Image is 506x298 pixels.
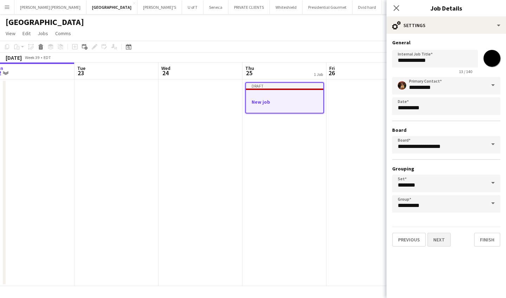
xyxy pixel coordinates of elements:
[6,54,22,61] div: [DATE]
[246,83,323,89] div: Draft
[137,0,182,14] button: [PERSON_NAME]'S
[35,29,51,38] a: Jobs
[228,0,270,14] button: PRIVATE CLIENTS
[453,69,478,74] span: 13 / 140
[6,30,15,37] span: View
[352,0,382,14] button: Dvid hard
[52,29,74,38] a: Comms
[382,0,402,14] button: TMU
[387,17,506,34] div: Settings
[246,99,323,105] h3: New job
[314,72,323,77] div: 1 Job
[86,0,137,14] button: [GEOGRAPHIC_DATA]
[329,65,335,71] span: Fri
[44,55,51,60] div: EDT
[392,39,500,46] h3: General
[203,0,228,14] button: Seneca
[303,0,352,14] button: Presidential Gourmet
[55,30,71,37] span: Comms
[3,29,18,38] a: View
[392,166,500,172] h3: Grouping
[38,30,48,37] span: Jobs
[392,233,426,247] button: Previous
[245,65,254,71] span: Thu
[22,30,31,37] span: Edit
[77,65,85,71] span: Tue
[328,69,335,77] span: 26
[161,65,170,71] span: Wed
[427,233,451,247] button: Next
[160,69,170,77] span: 24
[245,82,324,114] app-job-card: DraftNew job
[244,69,254,77] span: 25
[474,233,500,247] button: Finish
[76,69,85,77] span: 23
[20,29,33,38] a: Edit
[6,17,84,27] h1: [GEOGRAPHIC_DATA]
[392,127,500,133] h3: Board
[182,0,203,14] button: U of T
[14,0,86,14] button: [PERSON_NAME] [PERSON_NAME]
[270,0,303,14] button: Whiteshield
[387,4,506,13] h3: Job Details
[23,55,41,60] span: Week 39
